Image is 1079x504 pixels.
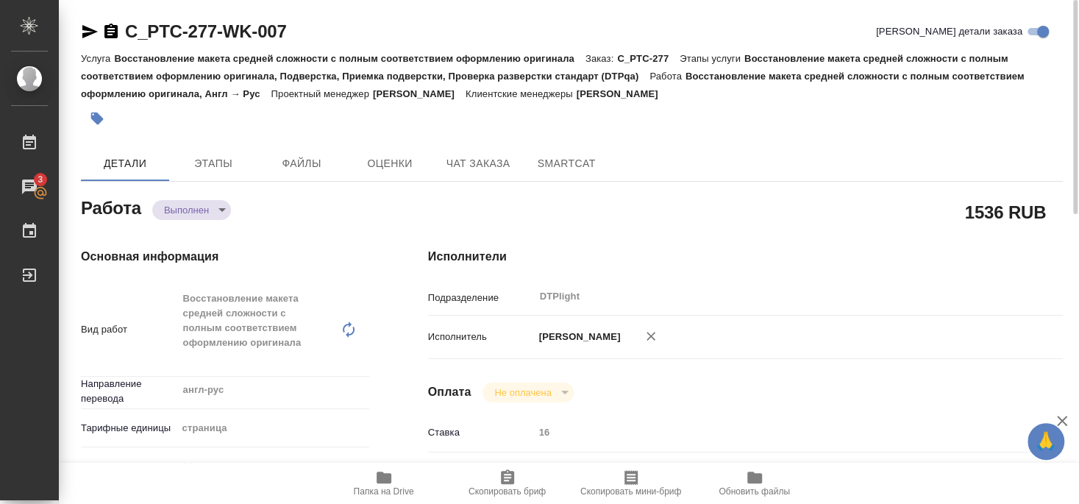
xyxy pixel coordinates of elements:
[649,71,685,82] p: Работа
[482,383,573,402] div: Выполнен
[373,88,466,99] p: [PERSON_NAME]
[965,199,1046,224] h2: 1536 RUB
[29,172,51,187] span: 3
[81,53,114,64] p: Услуга
[125,21,287,41] a: C_PTC-277-WK-007
[81,459,177,474] p: Кол-во единиц
[428,383,471,401] h4: Оплата
[635,320,667,352] button: Удалить исполнителя
[577,88,669,99] p: [PERSON_NAME]
[266,155,337,173] span: Файлы
[569,463,693,504] button: Скопировать мини-бриф
[177,416,369,441] div: страница
[354,486,414,497] span: Папка на Drive
[160,204,213,216] button: Выполнен
[490,386,555,399] button: Не оплачена
[114,53,585,64] p: Восстановление макета средней сложности с полным соответствием оформлению оригинала
[355,155,425,173] span: Оценки
[81,248,369,266] h4: Основная информация
[152,200,231,220] div: Выполнен
[466,88,577,99] p: Клиентские менеджеры
[534,422,1010,443] input: Пустое поле
[693,463,816,504] button: Обновить файлы
[322,463,446,504] button: Папка на Drive
[102,23,120,40] button: Скопировать ссылку
[617,53,680,64] p: C_PTC-277
[446,463,569,504] button: Скопировать бриф
[531,155,602,173] span: SmartCat
[585,53,617,64] p: Заказ:
[177,455,369,477] input: ✎ Введи что-нибудь
[90,155,160,173] span: Детали
[1033,426,1058,457] span: 🙏
[680,53,744,64] p: Этапы услуги
[81,421,177,436] p: Тарифные единицы
[81,102,113,135] button: Добавить тэг
[81,194,141,220] h2: Работа
[580,486,681,497] span: Скопировать мини-бриф
[81,377,177,406] p: Направление перевода
[428,425,534,440] p: Ставка
[428,248,1063,266] h4: Исполнители
[81,322,177,337] p: Вид работ
[81,23,99,40] button: Скопировать ссылку для ЯМессенджера
[876,24,1022,39] span: [PERSON_NAME] детали заказа
[4,168,55,205] a: 3
[428,291,534,305] p: Подразделение
[534,458,1010,483] div: RUB
[469,486,546,497] span: Скопировать бриф
[271,88,373,99] p: Проектный менеджер
[1028,423,1064,460] button: 🙏
[719,486,790,497] span: Обновить файлы
[178,155,249,173] span: Этапы
[428,330,534,344] p: Исполнитель
[534,330,621,344] p: [PERSON_NAME]
[443,155,513,173] span: Чат заказа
